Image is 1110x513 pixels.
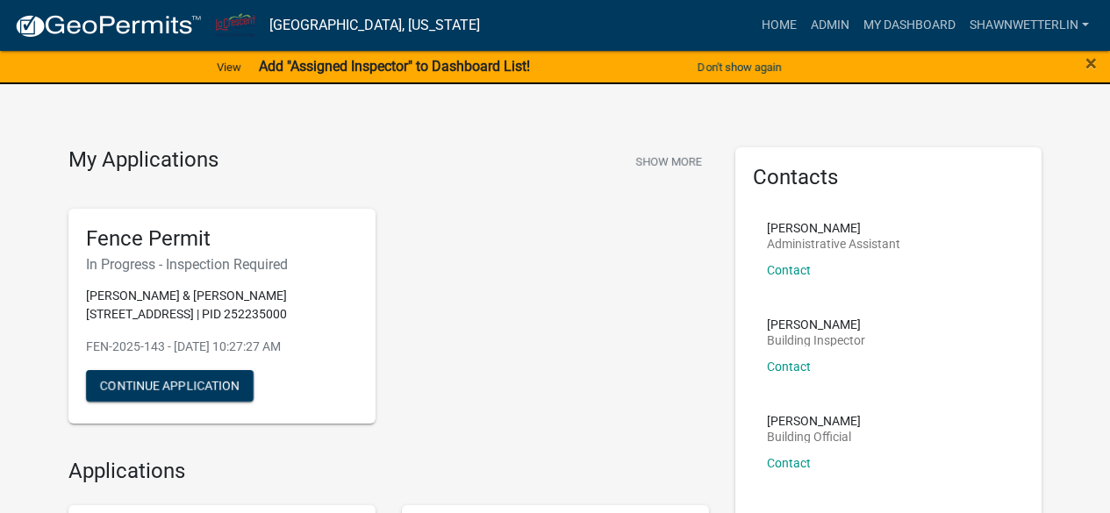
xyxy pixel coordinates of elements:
p: Building Official [767,431,861,443]
a: My Dashboard [856,9,963,42]
strong: Add "Assigned Inspector" to Dashboard List! [259,58,530,75]
span: × [1085,51,1097,75]
h6: In Progress - Inspection Required [86,256,358,273]
p: [PERSON_NAME] [767,415,861,427]
p: [PERSON_NAME] & [PERSON_NAME] [STREET_ADDRESS] | PID 252235000 [86,287,358,324]
button: Continue Application [86,370,254,402]
a: Contact [767,456,811,470]
p: Administrative Assistant [767,238,900,250]
p: Building Inspector [767,334,865,346]
a: Home [755,9,804,42]
a: View [210,53,248,82]
h4: My Applications [68,147,218,174]
p: [PERSON_NAME] [767,318,865,331]
p: [PERSON_NAME] [767,222,900,234]
a: Contact [767,263,811,277]
button: Show More [628,147,709,176]
a: [GEOGRAPHIC_DATA], [US_STATE] [269,11,480,40]
button: Close [1085,53,1097,74]
h5: Contacts [753,165,1025,190]
a: Admin [804,9,856,42]
img: City of La Crescent, Minnesota [216,13,255,37]
h5: Fence Permit [86,226,358,252]
h4: Applications [68,459,709,484]
p: FEN-2025-143 - [DATE] 10:27:27 AM [86,338,358,356]
button: Don't show again [691,53,789,82]
a: ShawnWetterlin [963,9,1096,42]
a: Contact [767,360,811,374]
